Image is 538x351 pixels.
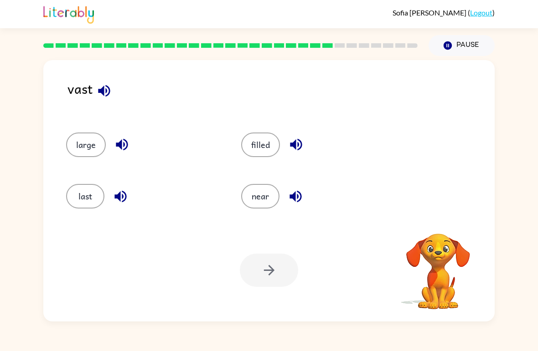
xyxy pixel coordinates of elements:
button: Pause [429,35,495,56]
div: ( ) [393,8,495,17]
button: large [66,132,106,157]
button: last [66,184,104,209]
div: vast [67,78,495,114]
img: Literably [43,4,94,24]
video: Your browser must support playing .mp4 files to use Literably. Please try using another browser. [393,219,484,310]
span: Sofia [PERSON_NAME] [393,8,468,17]
a: Logout [470,8,492,17]
button: filled [241,132,280,157]
button: near [241,184,279,209]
